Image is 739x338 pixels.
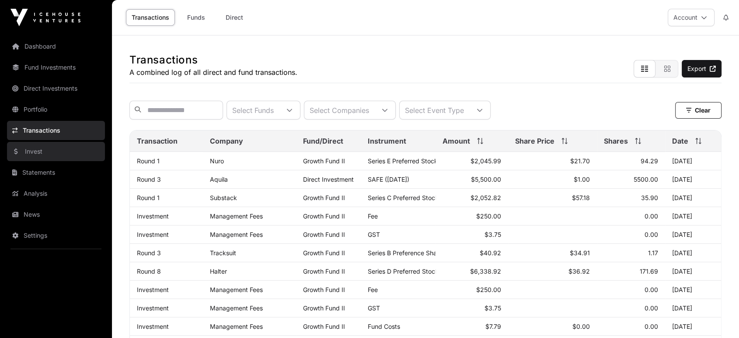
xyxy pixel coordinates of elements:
[137,323,169,330] a: Investment
[572,323,590,330] span: $0.00
[436,244,509,262] td: $40.92
[303,194,345,201] a: Growth Fund II
[645,231,658,238] span: 0.00
[368,157,438,165] span: Series E Preferred Stock
[400,101,469,119] div: Select Event Type
[210,231,289,238] p: Management Fees
[7,37,105,56] a: Dashboard
[572,194,590,201] span: $57.18
[675,102,722,119] button: Clear
[641,194,658,201] span: 35.90
[436,262,509,281] td: $6,338.92
[368,212,378,220] span: Fee
[7,100,105,119] a: Portfolio
[137,231,169,238] a: Investment
[570,157,590,165] span: $21.70
[568,268,590,275] span: $36.92
[436,317,509,336] td: $7.79
[665,207,721,225] td: [DATE]
[665,225,721,244] td: [DATE]
[436,299,509,317] td: $3.75
[604,136,628,146] span: Shares
[137,268,161,275] a: Round 8
[665,299,721,317] td: [DATE]
[368,136,406,146] span: Instrument
[665,281,721,299] td: [DATE]
[368,249,446,257] span: Series B Preference Shares
[210,176,228,183] a: Aquila
[137,136,178,146] span: Transaction
[303,176,354,183] span: Direct Investment
[178,9,213,26] a: Funds
[436,152,509,170] td: $2,045.99
[7,79,105,98] a: Direct Investments
[668,9,715,26] button: Account
[443,136,470,146] span: Amount
[665,152,721,170] td: [DATE]
[303,249,345,257] a: Growth Fund II
[645,212,658,220] span: 0.00
[10,9,80,26] img: Icehouse Ventures Logo
[665,262,721,281] td: [DATE]
[368,286,378,293] span: Fee
[304,101,374,119] div: Select Companies
[303,136,343,146] span: Fund/Direct
[303,304,345,312] a: Growth Fund II
[137,194,160,201] a: Round 1
[436,170,509,189] td: $5,500.00
[7,184,105,203] a: Analysis
[665,170,721,189] td: [DATE]
[368,268,439,275] span: Series D Preferred Stock
[672,136,688,146] span: Date
[7,121,105,140] a: Transactions
[515,136,554,146] span: Share Price
[695,296,739,338] iframe: Chat Widget
[137,176,161,183] a: Round 3
[210,157,224,165] a: Nuro
[634,176,658,183] span: 5500.00
[665,317,721,336] td: [DATE]
[7,142,105,161] a: Invest
[645,286,658,293] span: 0.00
[436,189,509,207] td: $2,052.82
[303,268,345,275] a: Growth Fund II
[303,286,345,293] a: Growth Fund II
[7,205,105,224] a: News
[645,323,658,330] span: 0.00
[645,304,658,312] span: 0.00
[574,176,590,183] span: $1.00
[665,244,721,262] td: [DATE]
[7,226,105,245] a: Settings
[640,268,658,275] span: 171.69
[210,136,243,146] span: Company
[436,281,509,299] td: $250.00
[368,231,380,238] span: GST
[648,249,658,257] span: 1.17
[129,53,297,67] h1: Transactions
[665,189,721,207] td: [DATE]
[303,323,345,330] a: Growth Fund II
[7,163,105,182] a: Statements
[210,194,237,201] a: Substack
[303,231,345,238] a: Growth Fund II
[436,225,509,244] td: $3.75
[137,249,161,257] a: Round 3
[137,304,169,312] a: Investment
[303,212,345,220] a: Growth Fund II
[368,304,380,312] span: GST
[303,157,345,165] a: Growth Fund II
[137,212,169,220] a: Investment
[210,304,289,312] p: Management Fees
[368,323,400,330] span: Fund Costs
[210,323,289,330] p: Management Fees
[682,60,722,77] a: Export
[570,249,590,257] span: $34.91
[210,249,236,257] a: Tracksuit
[210,286,289,293] p: Management Fees
[7,58,105,77] a: Fund Investments
[217,9,252,26] a: Direct
[368,176,409,183] span: SAFE ([DATE])
[641,157,658,165] span: 94.29
[227,101,279,119] div: Select Funds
